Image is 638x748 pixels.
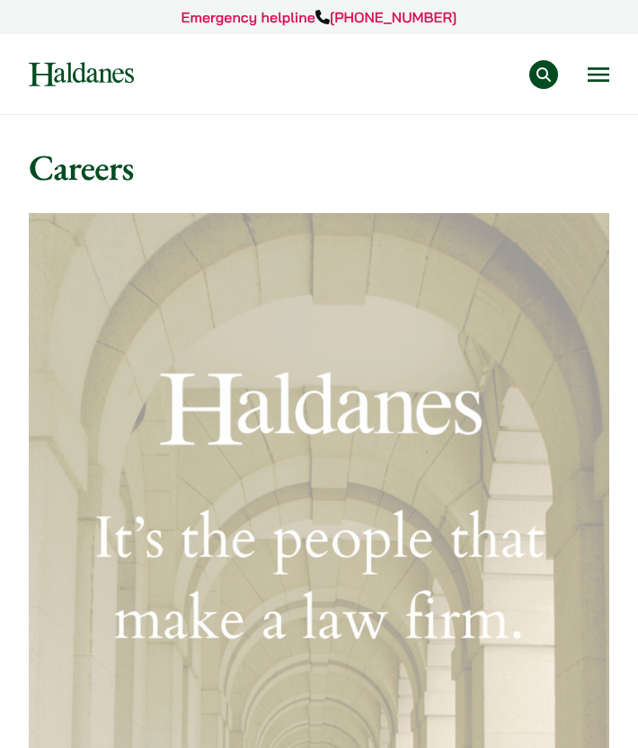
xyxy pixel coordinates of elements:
[529,60,558,89] button: Search
[29,146,609,189] h1: Careers
[29,62,134,86] img: Logo of Haldanes
[588,67,609,82] button: Open menu
[182,8,457,26] a: Emergency helpline[PHONE_NUMBER]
